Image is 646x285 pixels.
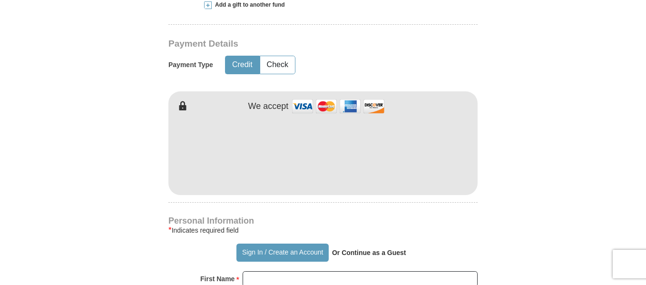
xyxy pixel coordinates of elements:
[236,244,328,262] button: Sign In / Create an Account
[168,217,478,225] h4: Personal Information
[168,61,213,69] h5: Payment Type
[168,39,411,49] h3: Payment Details
[291,96,386,117] img: credit cards accepted
[248,101,289,112] h4: We accept
[225,56,259,74] button: Credit
[332,249,406,256] strong: Or Continue as a Guest
[260,56,295,74] button: Check
[212,1,285,9] span: Add a gift to another fund
[168,225,478,236] div: Indicates required field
